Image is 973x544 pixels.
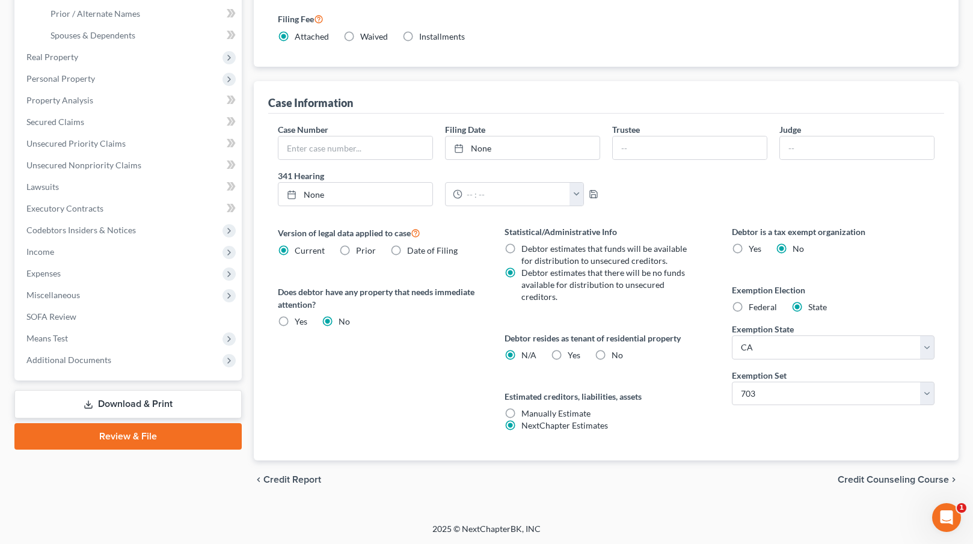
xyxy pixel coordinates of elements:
[521,267,685,302] span: Debtor estimates that there will be no funds available for distribution to unsecured creditors.
[26,160,141,170] span: Unsecured Nonpriority Claims
[732,225,935,238] label: Debtor is a tax exempt organization
[732,369,787,382] label: Exemption Set
[749,302,777,312] span: Federal
[749,243,761,254] span: Yes
[26,203,103,213] span: Executory Contracts
[356,245,376,255] span: Prior
[505,390,708,403] label: Estimated creditors, liabilities, assets
[446,136,600,159] a: None
[295,316,307,326] span: Yes
[612,350,623,360] span: No
[14,423,242,450] a: Review & File
[793,243,804,254] span: No
[419,31,465,41] span: Installments
[26,246,54,257] span: Income
[26,95,93,105] span: Property Analysis
[17,176,242,198] a: Lawsuits
[17,111,242,133] a: Secured Claims
[26,268,61,278] span: Expenses
[254,475,263,484] i: chevron_left
[949,475,959,484] i: chevron_right
[932,503,961,532] iframe: Intercom live chat
[838,475,959,484] button: Credit Counseling Course chevron_right
[278,123,328,136] label: Case Number
[272,170,606,182] label: 341 Hearing
[26,52,78,62] span: Real Property
[613,136,767,159] input: --
[26,290,80,300] span: Miscellaneous
[838,475,949,484] span: Credit Counseling Course
[278,183,432,206] a: None
[612,123,640,136] label: Trustee
[779,123,801,136] label: Judge
[26,73,95,84] span: Personal Property
[17,90,242,111] a: Property Analysis
[505,332,708,344] label: Debtor resides as tenant of residential property
[360,31,388,41] span: Waived
[254,475,321,484] button: chevron_left Credit Report
[26,138,126,148] span: Unsecured Priority Claims
[295,31,329,41] span: Attached
[17,133,242,154] a: Unsecured Priority Claims
[26,311,76,322] span: SOFA Review
[278,286,481,311] label: Does debtor have any property that needs immediate attention?
[278,225,481,240] label: Version of legal data applied to case
[51,30,135,40] span: Spouses & Dependents
[26,225,136,235] span: Codebtors Insiders & Notices
[808,302,827,312] span: State
[521,243,687,266] span: Debtor estimates that funds will be available for distribution to unsecured creditors.
[26,182,59,192] span: Lawsuits
[268,96,353,110] div: Case Information
[14,390,242,418] a: Download & Print
[407,245,458,255] span: Date of Filing
[263,475,321,484] span: Credit Report
[278,136,432,159] input: Enter case number...
[278,11,935,26] label: Filing Fee
[521,420,608,430] span: NextChapter Estimates
[445,123,485,136] label: Filing Date
[521,350,536,360] span: N/A
[732,323,794,335] label: Exemption State
[41,25,242,46] a: Spouses & Dependents
[505,225,708,238] label: Statistical/Administrative Info
[26,355,111,365] span: Additional Documents
[17,306,242,328] a: SOFA Review
[462,183,570,206] input: -- : --
[26,333,68,343] span: Means Test
[957,503,966,513] span: 1
[568,350,580,360] span: Yes
[339,316,350,326] span: No
[17,154,242,176] a: Unsecured Nonpriority Claims
[51,8,140,19] span: Prior / Alternate Names
[780,136,934,159] input: --
[521,408,591,418] span: Manually Estimate
[732,284,935,296] label: Exemption Election
[17,198,242,219] a: Executory Contracts
[41,3,242,25] a: Prior / Alternate Names
[295,245,325,255] span: Current
[26,117,84,127] span: Secured Claims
